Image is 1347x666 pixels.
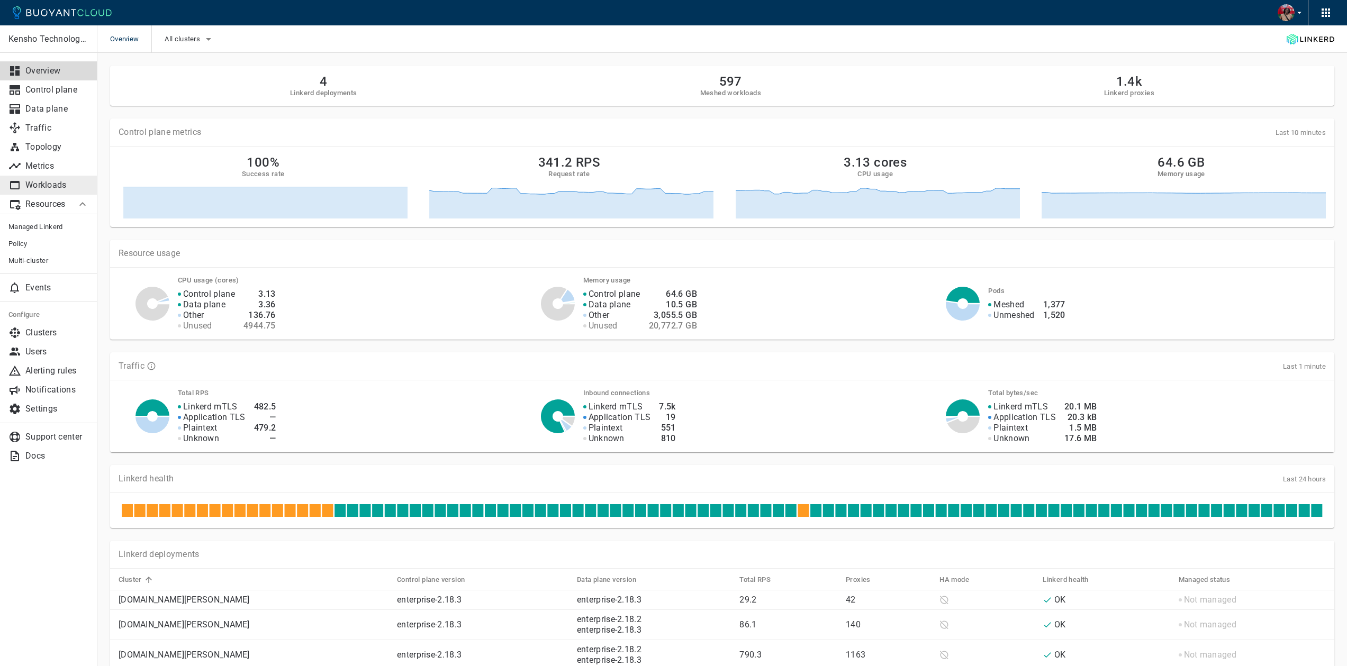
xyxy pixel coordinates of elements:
h5: Managed status [1179,576,1231,584]
p: Events [25,282,89,293]
p: Kensho Technologies [8,34,88,44]
p: Control plane metrics [119,127,201,138]
a: enterprise-2.18.3 [397,595,462,605]
p: Meshed [993,299,1024,310]
p: Linkerd health [119,473,174,484]
h4: 7.5k [659,402,676,412]
p: [DOMAIN_NAME][PERSON_NAME] [119,595,388,605]
h5: Control plane version [397,576,465,584]
a: enterprise-2.18.3 [397,650,462,660]
svg: TLS data is compiled from traffic seen by Linkerd proxies. RPS and TCP bytes reflect both inbound... [147,361,156,371]
p: Data plane [183,299,225,310]
span: Linkerd health [1043,575,1102,585]
h4: 479.2 [254,423,276,433]
h5: HA mode [939,576,969,584]
p: Resources [25,199,68,209]
img: Rayshard Thompson [1278,4,1295,21]
h5: Request rate [548,170,590,178]
p: 29.2 [739,595,837,605]
p: Alerting rules [25,366,89,376]
button: All clusters [165,31,215,47]
span: All clusters [165,35,202,43]
span: Data plane version [577,575,650,585]
h4: 1,520 [1043,310,1065,321]
p: Linkerd mTLS [993,402,1048,412]
h5: CPU usage [857,170,893,178]
p: Linkerd deployments [119,549,200,560]
h5: Proxies [846,576,871,584]
p: Notifications [25,385,89,395]
p: Control plane [183,289,235,299]
p: Data plane [589,299,631,310]
p: Linkerd mTLS [183,402,238,412]
h4: 3,055.5 GB [649,310,697,321]
h5: Data plane version [577,576,636,584]
p: Application TLS [589,412,651,423]
p: Metrics [25,161,89,171]
p: Topology [25,142,89,152]
p: Docs [25,451,89,461]
span: Cluster [119,575,156,585]
p: [DOMAIN_NAME][PERSON_NAME] [119,650,388,660]
h5: Memory usage [1158,170,1205,178]
a: enterprise-2.18.3 [577,595,641,605]
h4: 3.36 [243,299,276,310]
p: Control plane [589,289,640,299]
h4: 20,772.7 GB [649,321,697,331]
h4: 551 [659,423,676,433]
span: Overview [110,25,151,53]
h2: 3.13 cores [844,155,907,170]
p: Control plane [25,85,89,95]
p: Overview [25,66,89,76]
a: 341.2 RPSRequest rate [424,155,713,218]
a: 3.13 coresCPU usage [731,155,1020,218]
a: 64.6 GBMemory usage [1037,155,1326,218]
a: 100%Success rate [119,155,408,218]
p: OK [1054,619,1066,630]
h4: 17.6 MB [1064,433,1097,444]
h4: 64.6 GB [649,289,697,299]
p: Settings [25,404,89,414]
p: Plaintext [183,423,218,433]
p: Traffic [119,361,144,371]
span: Last 10 minutes [1276,129,1326,136]
p: Workloads [25,180,89,190]
p: OK [1054,650,1066,660]
p: Linkerd mTLS [589,402,643,412]
h5: Linkerd health [1043,576,1089,584]
p: Clusters [25,327,89,338]
h4: 482.5 [254,402,276,412]
span: Policy [8,240,89,248]
h4: 20.1 MB [1064,402,1097,412]
a: enterprise-2.18.3 [577,655,641,665]
span: Managed Linkerd [8,223,89,231]
span: Last 24 hours [1283,475,1326,483]
h2: 64.6 GB [1158,155,1205,170]
span: Last 1 minute [1283,362,1326,370]
p: Other [589,310,610,321]
p: Unused [183,321,212,331]
p: 140 [846,619,931,630]
h2: 4 [290,74,357,89]
span: HA mode [939,575,983,585]
p: [DOMAIN_NAME][PERSON_NAME] [119,619,388,630]
p: Application TLS [183,412,246,423]
p: Plaintext [993,423,1028,433]
h2: 1.4k [1104,74,1154,89]
h4: 136.76 [243,310,276,321]
span: Multi-cluster [8,257,89,265]
p: Plaintext [589,423,623,433]
p: 790.3 [739,650,837,660]
p: 42 [846,595,931,605]
h4: 3.13 [243,289,276,299]
h5: Success rate [242,170,285,178]
h4: 19 [659,412,676,423]
p: Traffic [25,123,89,133]
a: enterprise-2.18.3 [397,619,462,629]
span: Managed status [1179,575,1244,585]
h4: 1,377 [1043,299,1065,310]
p: Other [183,310,204,321]
p: 1163 [846,650,931,660]
h5: Linkerd deployments [290,89,357,97]
p: Unmeshed [993,310,1034,321]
